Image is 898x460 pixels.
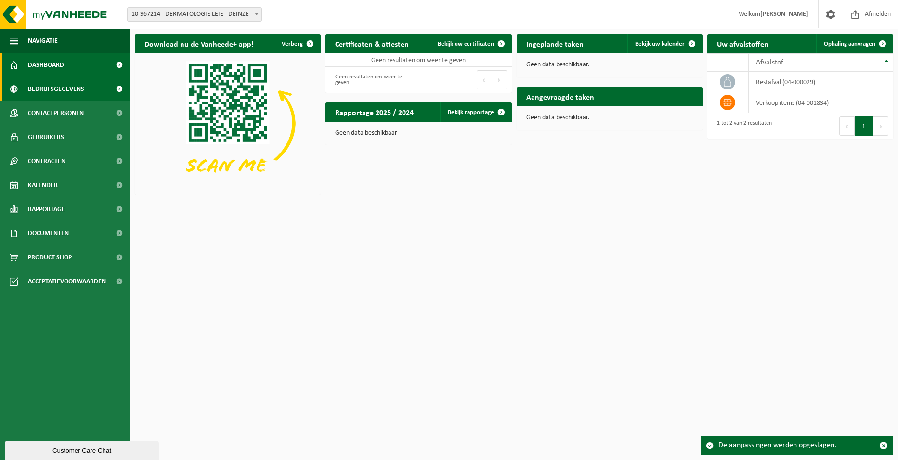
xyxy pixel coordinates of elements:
[756,59,783,66] span: Afvalstof
[28,125,64,149] span: Gebruikers
[718,436,874,455] div: De aanpassingen werden opgeslagen.
[712,115,772,137] div: 1 tot 2 van 2 resultaten
[28,269,106,294] span: Acceptatievoorwaarden
[855,116,873,136] button: 1
[28,173,58,197] span: Kalender
[440,102,511,122] a: Bekijk rapportage
[28,245,72,269] span: Product Shop
[839,116,855,136] button: Previous
[28,221,69,245] span: Documenten
[135,53,321,193] img: Download de VHEPlus App
[325,102,423,121] h2: Rapportage 2025 / 2024
[430,34,511,53] a: Bekijk uw certificaten
[5,439,161,460] iframe: chat widget
[635,41,685,47] span: Bekijk uw kalender
[335,130,502,137] p: Geen data beschikbaar
[28,197,65,221] span: Rapportage
[28,77,84,101] span: Bedrijfsgegevens
[517,34,593,53] h2: Ingeplande taken
[492,70,507,89] button: Next
[330,69,414,90] div: Geen resultaten om weer te geven
[325,34,418,53] h2: Certificaten & attesten
[28,149,65,173] span: Contracten
[28,53,64,77] span: Dashboard
[282,41,303,47] span: Verberg
[128,8,261,21] span: 10-967214 - DERMATOLOGIE LEIE - DEINZE
[28,101,84,125] span: Contactpersonen
[274,34,320,53] button: Verberg
[760,11,808,18] strong: [PERSON_NAME]
[627,34,702,53] a: Bekijk uw kalender
[707,34,778,53] h2: Uw afvalstoffen
[28,29,58,53] span: Navigatie
[477,70,492,89] button: Previous
[325,53,511,67] td: Geen resultaten om weer te geven
[873,116,888,136] button: Next
[438,41,494,47] span: Bekijk uw certificaten
[135,34,263,53] h2: Download nu de Vanheede+ app!
[749,92,893,113] td: verkoop items (04-001834)
[526,62,693,68] p: Geen data beschikbaar.
[816,34,892,53] a: Ophaling aanvragen
[749,72,893,92] td: restafval (04-000029)
[824,41,875,47] span: Ophaling aanvragen
[127,7,262,22] span: 10-967214 - DERMATOLOGIE LEIE - DEINZE
[517,87,604,106] h2: Aangevraagde taken
[526,115,693,121] p: Geen data beschikbaar.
